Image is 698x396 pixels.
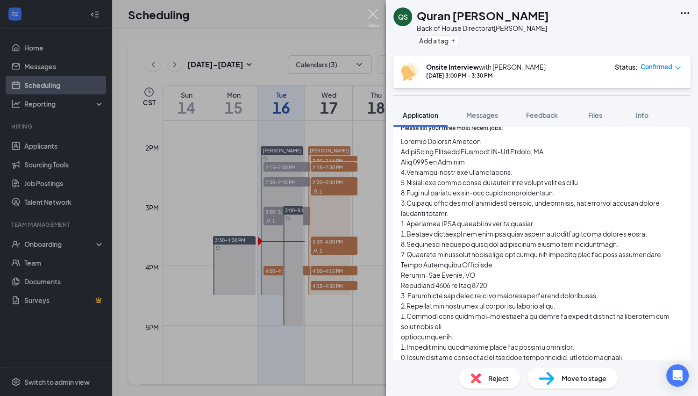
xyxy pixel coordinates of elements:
span: Messages [466,111,498,119]
span: Info [636,111,648,119]
div: Back of House Director at [PERSON_NAME] [417,23,549,33]
button: PlusAdd a tag [417,36,458,45]
div: [DATE] 3:00 PM - 3:30 PM [426,72,546,79]
svg: Ellipses [679,7,691,19]
span: down [675,65,681,71]
span: Application [403,111,438,119]
div: Open Intercom Messenger [666,364,689,387]
span: Please list your three most recent jobs: [401,124,503,133]
span: Feedback [526,111,558,119]
span: Reject [488,373,509,383]
span: Move to stage [562,373,606,383]
div: Status : [615,62,638,72]
div: with [PERSON_NAME] [426,62,546,72]
span: Confirmed [641,62,672,72]
h1: Quran [PERSON_NAME] [417,7,549,23]
div: QS [398,12,408,22]
svg: Plus [450,38,456,43]
span: Files [588,111,602,119]
b: Onsite Interview [426,63,479,71]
